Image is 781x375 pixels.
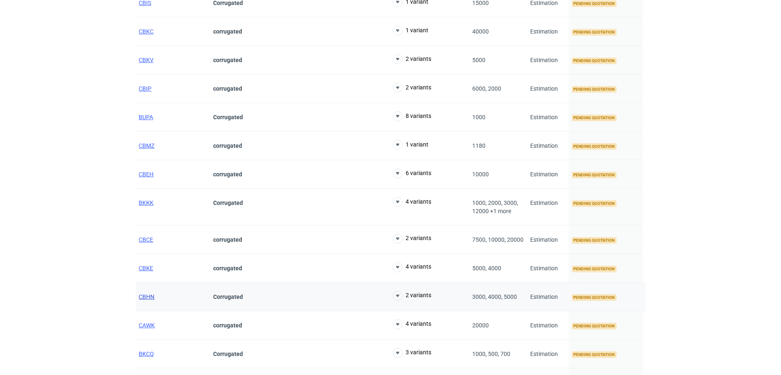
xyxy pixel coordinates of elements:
[393,348,432,358] button: 3 variants
[393,54,432,64] button: 2 variants
[473,293,517,300] span: 3000, 4000, 5000
[527,283,569,311] div: Estimation
[214,114,243,120] strong: Corrugated
[393,111,432,121] button: 8 variants
[139,265,154,272] a: CBKE
[214,322,243,329] strong: corrugated
[473,351,511,357] span: 1000, 500, 700
[572,29,617,36] span: Pending quotation
[527,17,569,46] div: Estimation
[139,322,155,329] a: CAWK
[527,340,569,368] div: Estimation
[393,140,429,150] button: 1 variant
[473,236,524,243] span: 7500, 10000, 20000
[572,58,617,64] span: Pending quotation
[527,103,569,132] div: Estimation
[139,236,154,243] a: CBCE
[214,236,243,243] strong: corrugated
[214,293,243,300] strong: Corrugated
[393,262,432,272] button: 4 variants
[572,0,617,7] span: Pending quotation
[527,75,569,103] div: Estimation
[139,293,155,300] a: CBHN
[572,266,617,272] span: Pending quotation
[473,114,486,120] span: 1000
[572,237,617,244] span: Pending quotation
[572,172,617,178] span: Pending quotation
[473,28,489,35] span: 40000
[214,28,243,35] strong: corrugated
[473,265,502,272] span: 5000, 4000
[473,85,502,92] span: 6000, 2000
[139,142,155,149] a: CBMZ
[527,254,569,283] div: Estimation
[393,234,432,244] button: 2 variants
[214,265,243,272] strong: corrugated
[139,57,154,63] a: CBKV
[473,322,489,329] span: 20000
[393,168,432,178] button: 6 variants
[139,171,154,178] a: CBEH
[572,115,617,121] span: Pending quotation
[139,114,154,120] a: BUPA
[393,83,432,93] button: 2 variants
[527,311,569,340] div: Estimation
[473,200,519,214] span: 1000, 2000, 3000, 12000 +1 more
[527,160,569,189] div: Estimation
[473,171,489,178] span: 10000
[572,323,617,329] span: Pending quotation
[139,85,152,92] a: CBIP
[393,320,432,329] button: 4 variants
[527,226,569,254] div: Estimation
[214,351,243,357] strong: Corrugated
[214,57,243,63] strong: corrugated
[393,291,432,301] button: 2 variants
[527,189,569,226] div: Estimation
[139,200,154,206] a: BKKK
[572,351,617,358] span: Pending quotation
[572,143,617,150] span: Pending quotation
[473,57,486,63] span: 5000
[214,142,243,149] strong: corrugated
[139,28,154,35] a: CBKC
[527,132,569,160] div: Estimation
[393,26,429,36] button: 1 variant
[214,85,243,92] strong: corrugated
[572,86,617,93] span: Pending quotation
[527,46,569,75] div: Estimation
[473,142,486,149] span: 1180
[393,197,432,207] button: 4 variants
[572,200,617,207] span: Pending quotation
[572,294,617,301] span: Pending quotation
[214,200,243,206] strong: Corrugated
[139,351,154,357] a: BKCQ
[214,171,243,178] strong: corrugated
